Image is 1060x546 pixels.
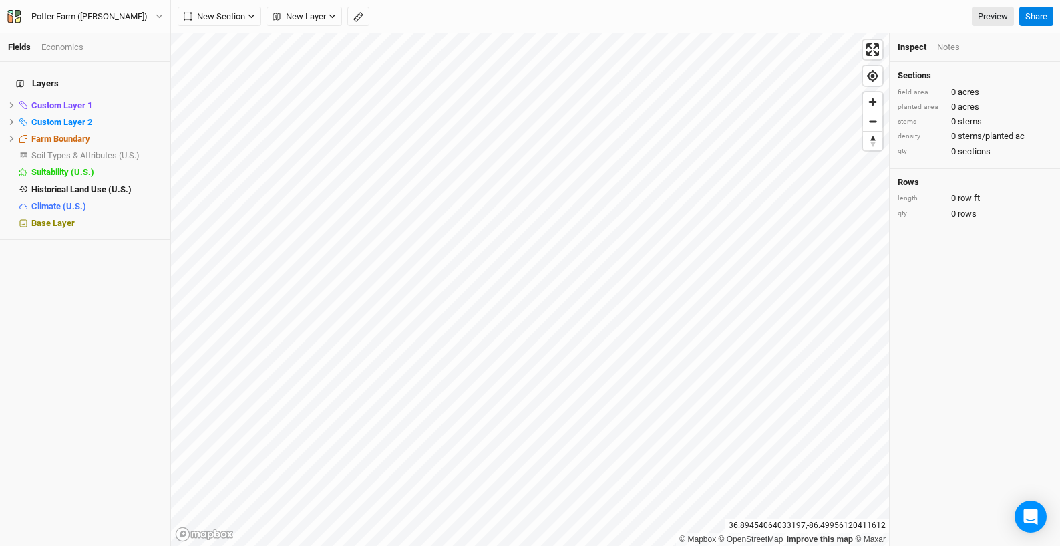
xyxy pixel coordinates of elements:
div: 0 [898,86,1052,98]
div: 0 [898,101,1052,113]
span: sections [958,146,991,158]
span: rows [958,208,977,220]
a: Improve this map [787,535,853,544]
span: Reset bearing to north [863,132,882,150]
h4: Sections [898,70,1052,81]
span: Base Layer [31,218,75,228]
canvas: Map [171,33,889,546]
span: New Layer [273,10,326,23]
div: length [898,194,944,204]
a: Maxar [855,535,886,544]
div: 0 [898,130,1052,142]
div: density [898,132,944,142]
span: Custom Layer 1 [31,100,92,110]
a: Preview [972,7,1014,27]
span: Custom Layer 2 [31,117,92,127]
div: Custom Layer 1 [31,100,162,111]
div: Custom Layer 2 [31,117,162,128]
div: 0 [898,192,1052,204]
a: OpenStreetMap [719,535,783,544]
button: New Layer [267,7,342,27]
span: New Section [184,10,245,23]
div: Base Layer [31,218,162,229]
div: 0 [898,116,1052,128]
button: Shortcut: M [347,7,369,27]
div: qty [898,146,944,156]
div: planted area [898,102,944,112]
a: Fields [8,42,31,52]
div: Economics [41,41,83,53]
div: Historical Land Use (U.S.) [31,184,162,195]
button: Reset bearing to north [863,131,882,150]
span: row ft [958,192,980,204]
span: acres [958,86,979,98]
span: acres [958,101,979,113]
div: 0 [898,208,1052,220]
div: field area [898,88,944,98]
button: Find my location [863,66,882,86]
div: 0 [898,146,1052,158]
button: New Section [178,7,261,27]
button: Enter fullscreen [863,40,882,59]
button: Potter Farm ([PERSON_NAME]) [7,9,164,24]
div: Climate (U.S.) [31,201,162,212]
span: Suitability (U.S.) [31,167,94,177]
div: Potter Farm ([PERSON_NAME]) [31,10,148,23]
span: stems [958,116,982,128]
h4: Layers [8,70,162,97]
a: Mapbox [679,535,716,544]
div: Potter Farm (Tanya) [31,10,148,23]
div: Soil Types & Attributes (U.S.) [31,150,162,161]
div: Inspect [898,41,926,53]
span: Climate (U.S.) [31,201,86,211]
span: Soil Types & Attributes (U.S.) [31,150,140,160]
h4: Rows [898,177,1052,188]
span: Historical Land Use (U.S.) [31,184,132,194]
div: 36.89454064033197 , -86.49956120411612 [725,519,889,533]
span: stems/planted ac [958,130,1025,142]
div: qty [898,209,944,219]
button: Zoom in [863,92,882,112]
span: Farm Boundary [31,134,90,144]
a: Mapbox logo [175,527,234,542]
div: Notes [937,41,960,53]
button: Zoom out [863,112,882,131]
div: stems [898,117,944,127]
button: Share [1019,7,1053,27]
div: Open Intercom Messenger [1015,501,1047,533]
div: Farm Boundary [31,134,162,144]
div: Suitability (U.S.) [31,167,162,178]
